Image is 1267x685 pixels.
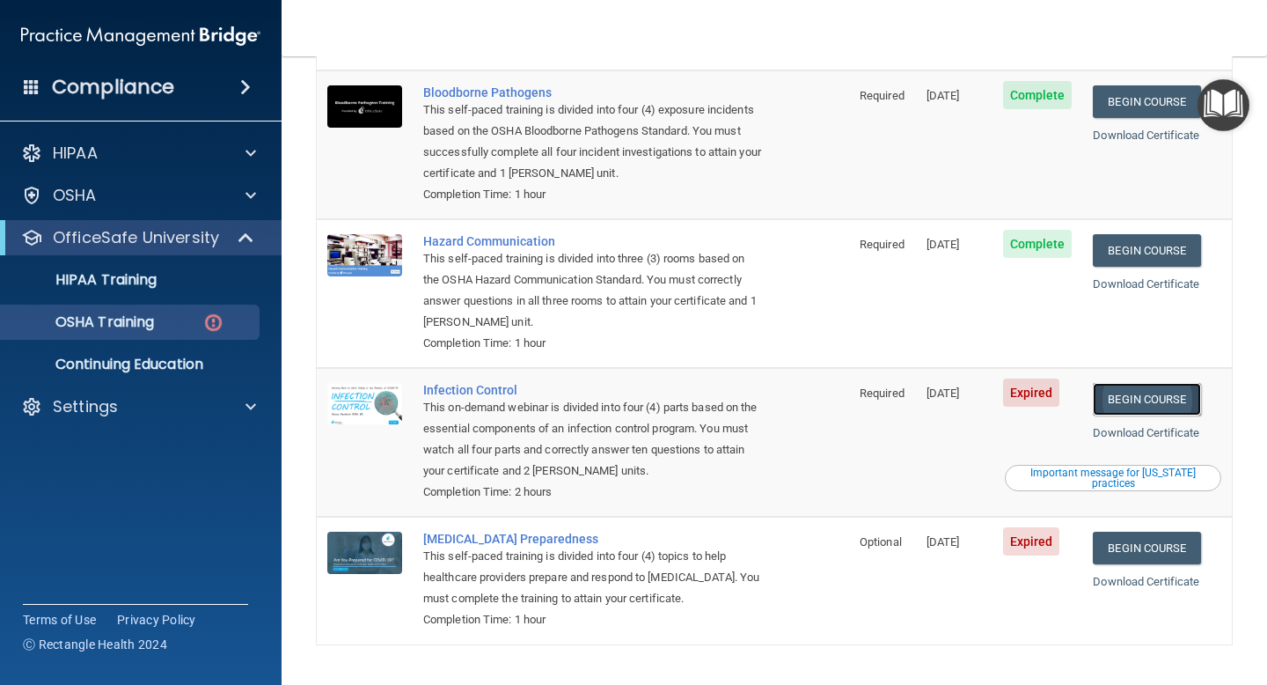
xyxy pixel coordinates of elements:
[926,89,960,102] span: [DATE]
[53,143,98,164] p: HIPAA
[423,532,761,546] a: [MEDICAL_DATA] Preparedness
[860,238,904,251] span: Required
[1003,379,1060,407] span: Expired
[11,271,157,289] p: HIPAA Training
[21,143,256,164] a: HIPAA
[926,535,960,549] span: [DATE]
[1003,230,1073,258] span: Complete
[1007,468,1219,489] div: Important message for [US_STATE] practices
[52,75,174,99] h4: Compliance
[423,234,761,248] a: Hazard Communication
[423,248,761,333] div: This self-paced training is divided into three (3) rooms based on the OSHA Hazard Communication S...
[1093,277,1199,291] a: Download Certificate
[1093,426,1199,439] a: Download Certificate
[53,185,97,206] p: OSHA
[1093,383,1200,416] a: Begin Course
[1093,85,1200,118] a: Begin Course
[53,227,219,248] p: OfficeSafe University
[23,611,96,629] a: Terms of Use
[926,238,960,251] span: [DATE]
[1003,527,1060,556] span: Expired
[21,396,256,417] a: Settings
[423,397,761,482] div: This on-demand webinar is divided into four (4) parts based on the essential components of an inf...
[423,546,761,609] div: This self-paced training is divided into four (4) topics to help healthcare providers prepare and...
[11,356,252,373] p: Continuing Education
[423,609,761,630] div: Completion Time: 1 hour
[423,482,761,503] div: Completion Time: 2 hours
[1005,465,1221,491] button: Read this if you are a dental practitioner in the state of CA
[423,383,761,397] a: Infection Control
[21,227,255,248] a: OfficeSafe University
[423,85,761,99] a: Bloodborne Pathogens
[423,333,761,354] div: Completion Time: 1 hour
[21,18,260,54] img: PMB logo
[53,396,118,417] p: Settings
[860,387,904,400] span: Required
[1093,575,1199,588] a: Download Certificate
[202,312,224,334] img: danger-circle.6113f641.png
[860,89,904,102] span: Required
[860,535,902,549] span: Optional
[11,313,154,331] p: OSHA Training
[926,387,960,400] span: [DATE]
[1003,81,1073,109] span: Complete
[117,611,196,629] a: Privacy Policy
[423,184,761,205] div: Completion Time: 1 hour
[21,185,256,206] a: OSHA
[1093,532,1200,564] a: Begin Course
[423,99,761,184] div: This self-paced training is divided into four (4) exposure incidents based on the OSHA Bloodborne...
[1093,234,1200,267] a: Begin Course
[1093,129,1199,142] a: Download Certificate
[1197,79,1249,131] button: Open Resource Center
[23,636,167,653] span: Ⓒ Rectangle Health 2024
